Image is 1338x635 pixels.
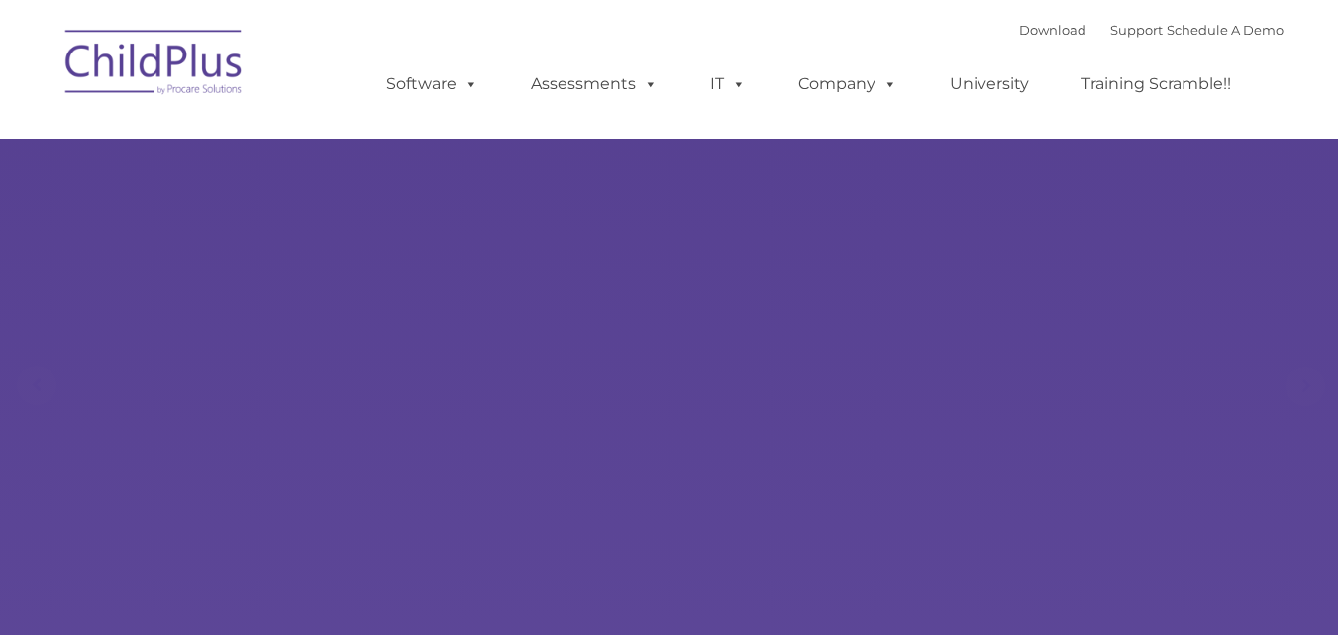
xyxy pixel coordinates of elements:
[1110,22,1163,38] a: Support
[1167,22,1284,38] a: Schedule A Demo
[1062,64,1251,104] a: Training Scramble!!
[366,64,498,104] a: Software
[930,64,1049,104] a: University
[1019,22,1086,38] a: Download
[55,16,254,115] img: ChildPlus by Procare Solutions
[1019,22,1284,38] font: |
[511,64,677,104] a: Assessments
[778,64,917,104] a: Company
[690,64,766,104] a: IT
